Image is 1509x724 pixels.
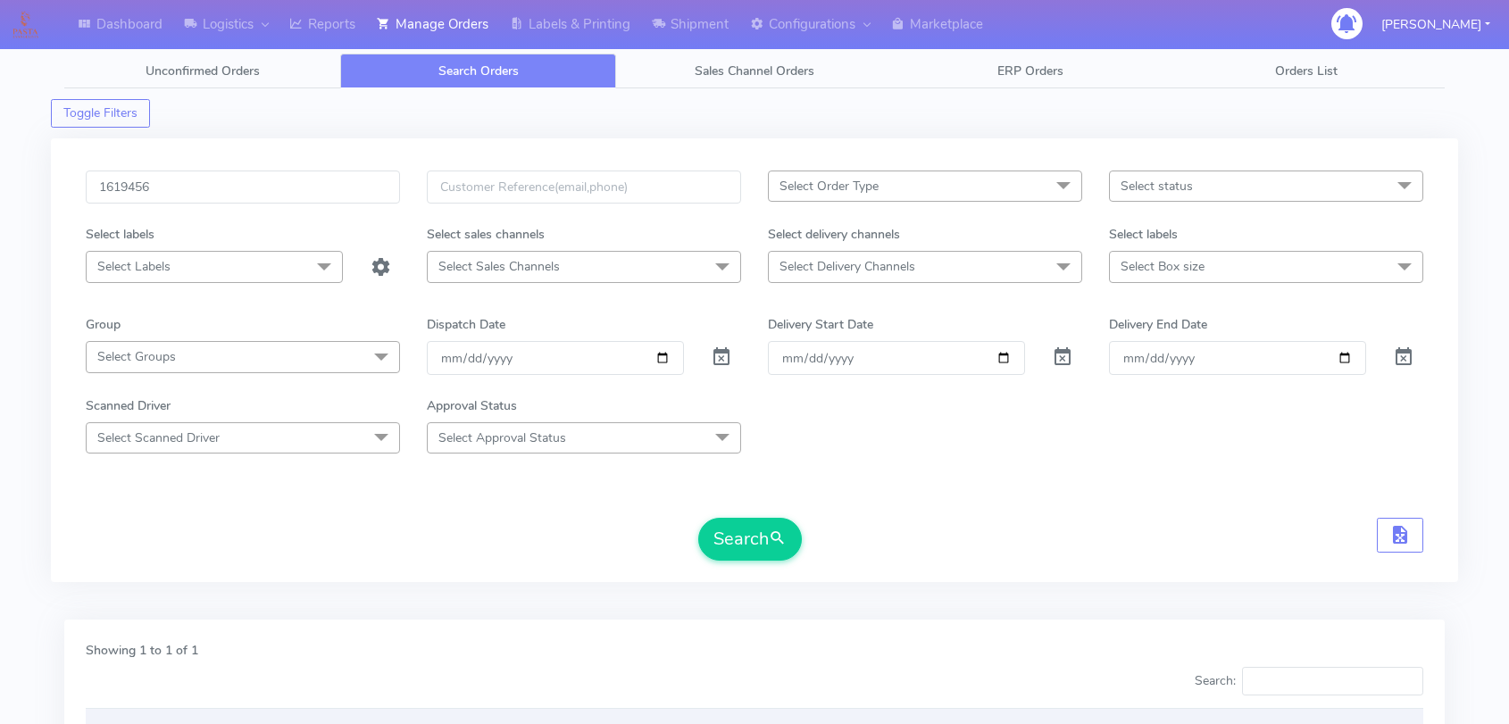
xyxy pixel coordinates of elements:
label: Approval Status [427,396,517,415]
label: Select delivery channels [768,225,900,244]
label: Search: [1195,667,1423,695]
span: Sales Channel Orders [695,62,814,79]
label: Select labels [1109,225,1178,244]
span: Search Orders [438,62,519,79]
span: Select Groups [97,348,176,365]
span: Select Box size [1121,258,1205,275]
span: ERP Orders [997,62,1063,79]
label: Select sales channels [427,225,545,244]
label: Scanned Driver [86,396,171,415]
label: Group [86,315,121,334]
label: Select labels [86,225,154,244]
ul: Tabs [64,54,1445,88]
button: Search [698,518,802,561]
span: Select Approval Status [438,429,566,446]
span: Select Delivery Channels [780,258,915,275]
label: Delivery Start Date [768,315,873,334]
label: Delivery End Date [1109,315,1207,334]
input: Search: [1242,667,1423,695]
label: Showing 1 to 1 of 1 [86,641,198,660]
label: Dispatch Date [427,315,505,334]
span: Select Order Type [780,178,879,195]
span: Unconfirmed Orders [146,62,260,79]
span: Select Labels [97,258,171,275]
span: Orders List [1275,62,1338,79]
span: Select Scanned Driver [97,429,220,446]
button: [PERSON_NAME] [1368,6,1504,43]
input: Order Id [86,171,400,204]
button: Toggle Filters [51,99,150,128]
input: Customer Reference(email,phone) [427,171,741,204]
span: Select Sales Channels [438,258,560,275]
span: Select status [1121,178,1193,195]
